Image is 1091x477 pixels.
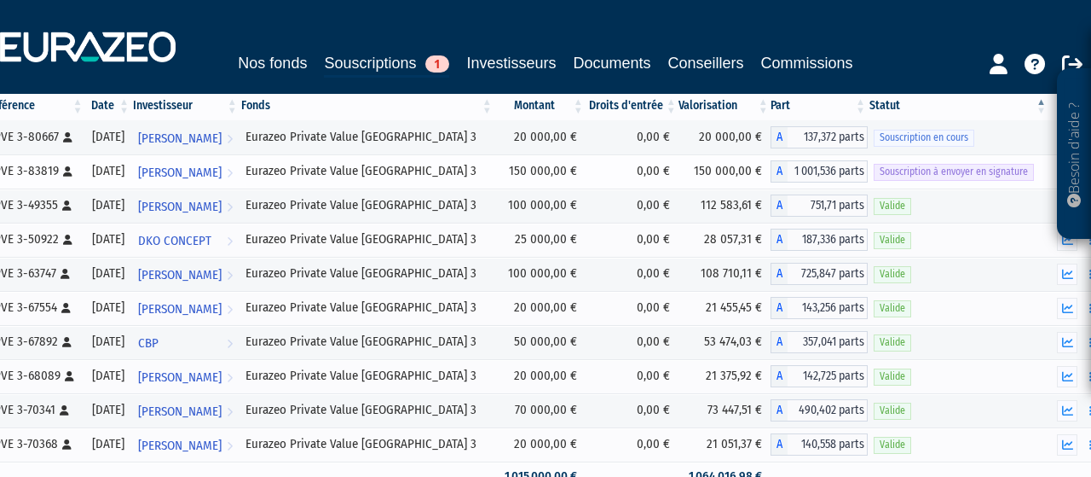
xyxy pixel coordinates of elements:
div: Eurazeo Private Value [GEOGRAPHIC_DATA] 3 [245,265,488,282]
div: Eurazeo Private Value [GEOGRAPHIC_DATA] 3 [245,230,488,248]
td: 20 000,00 € [494,428,586,462]
th: Statut : activer pour trier la colonne par ordre d&eacute;croissant [868,91,1048,120]
td: 0,00 € [586,189,678,223]
a: DKO CONCEPT [131,223,240,257]
i: Voir l'investisseur [227,157,233,189]
td: 28 057,31 € [678,223,771,257]
span: [PERSON_NAME] [138,430,222,462]
span: CBP [138,328,159,359]
i: Voir l'investisseur [227,328,233,359]
a: Conseillers [668,51,744,75]
span: Valide [874,403,911,419]
th: Valorisation: activer pour trier la colonne par ordre croissant [678,91,771,120]
span: [PERSON_NAME] [138,123,222,154]
td: 100 000,00 € [494,189,586,223]
span: 137,372 parts [788,126,868,148]
i: Voir l'investisseur [227,123,233,154]
span: A [771,160,788,183]
td: 20 000,00 € [494,120,586,154]
div: Eurazeo Private Value [GEOGRAPHIC_DATA] 3 [245,196,488,214]
i: [Français] Personne physique [63,235,72,245]
span: [PERSON_NAME] [138,191,222,223]
div: [DATE] [91,128,126,146]
span: 143,256 parts [788,297,868,319]
span: Souscription à envoyer en signature [874,164,1034,180]
div: A - Eurazeo Private Value Europe 3 [771,365,868,387]
i: Voir l'investisseur [227,362,233,393]
span: 1 001,536 parts [788,160,868,183]
th: Montant: activer pour trier la colonne par ordre croissant [494,91,586,120]
div: Eurazeo Private Value [GEOGRAPHIC_DATA] 3 [245,162,488,180]
td: 20 000,00 € [678,120,771,154]
td: 0,00 € [586,359,678,393]
th: Droits d'entrée: activer pour trier la colonne par ordre croissant [586,91,678,120]
td: 20 000,00 € [494,291,586,325]
span: Valide [874,300,911,317]
a: CBP [131,325,240,359]
td: 112 583,61 € [678,189,771,223]
td: 0,00 € [586,325,678,359]
a: [PERSON_NAME] [131,428,240,462]
a: Nos fonds [238,51,307,75]
div: [DATE] [91,401,126,419]
i: [Français] Personne physique [62,201,72,211]
span: [PERSON_NAME] [138,362,222,393]
span: 142,725 parts [788,365,868,387]
span: Valide [874,334,911,351]
span: A [771,365,788,387]
td: 0,00 € [586,291,678,325]
th: Investisseur: activer pour trier la colonne par ordre croissant [131,91,240,120]
i: [Français] Personne physique [65,371,74,381]
a: [PERSON_NAME] [131,189,240,223]
div: A - Eurazeo Private Value Europe 3 [771,297,868,319]
div: A - Eurazeo Private Value Europe 3 [771,263,868,285]
span: [PERSON_NAME] [138,259,222,291]
span: Valide [874,266,911,282]
span: DKO CONCEPT [138,225,211,257]
span: A [771,263,788,285]
a: Souscriptions1 [324,51,449,78]
a: [PERSON_NAME] [131,291,240,325]
td: 20 000,00 € [494,359,586,393]
span: [PERSON_NAME] [138,157,222,189]
a: Documents [574,51,651,75]
span: 140,558 parts [788,433,868,456]
a: Investisseurs [466,51,556,75]
span: A [771,126,788,148]
span: A [771,433,788,456]
td: 0,00 € [586,154,678,189]
div: A - Eurazeo Private Value Europe 3 [771,160,868,183]
td: 21 455,45 € [678,291,771,325]
i: [Français] Personne physique [63,132,72,143]
span: [PERSON_NAME] [138,396,222,428]
i: [Français] Personne physique [62,439,72,450]
div: [DATE] [91,435,126,453]
div: A - Eurazeo Private Value Europe 3 [771,399,868,422]
span: Valide [874,232,911,248]
span: A [771,331,788,353]
div: [DATE] [91,333,126,351]
td: 53 474,03 € [678,325,771,359]
span: Valide [874,369,911,385]
div: A - Eurazeo Private Value Europe 3 [771,195,868,217]
div: [DATE] [91,196,126,214]
div: Eurazeo Private Value [GEOGRAPHIC_DATA] 3 [245,401,488,419]
td: 0,00 € [586,120,678,154]
div: Eurazeo Private Value [GEOGRAPHIC_DATA] 3 [245,299,488,317]
span: 725,847 parts [788,263,868,285]
i: Voir l'investisseur [227,396,233,428]
a: [PERSON_NAME] [131,257,240,291]
div: A - Eurazeo Private Value Europe 3 [771,229,868,251]
i: [Français] Personne physique [61,269,70,279]
span: A [771,229,788,251]
td: 150 000,00 € [494,154,586,189]
div: A - Eurazeo Private Value Europe 3 [771,126,868,148]
span: 187,336 parts [788,229,868,251]
td: 73 447,51 € [678,393,771,428]
div: Eurazeo Private Value [GEOGRAPHIC_DATA] 3 [245,367,488,385]
a: [PERSON_NAME] [131,393,240,428]
td: 0,00 € [586,428,678,462]
div: [DATE] [91,265,126,282]
i: [Français] Personne physique [60,405,69,416]
td: 100 000,00 € [494,257,586,291]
